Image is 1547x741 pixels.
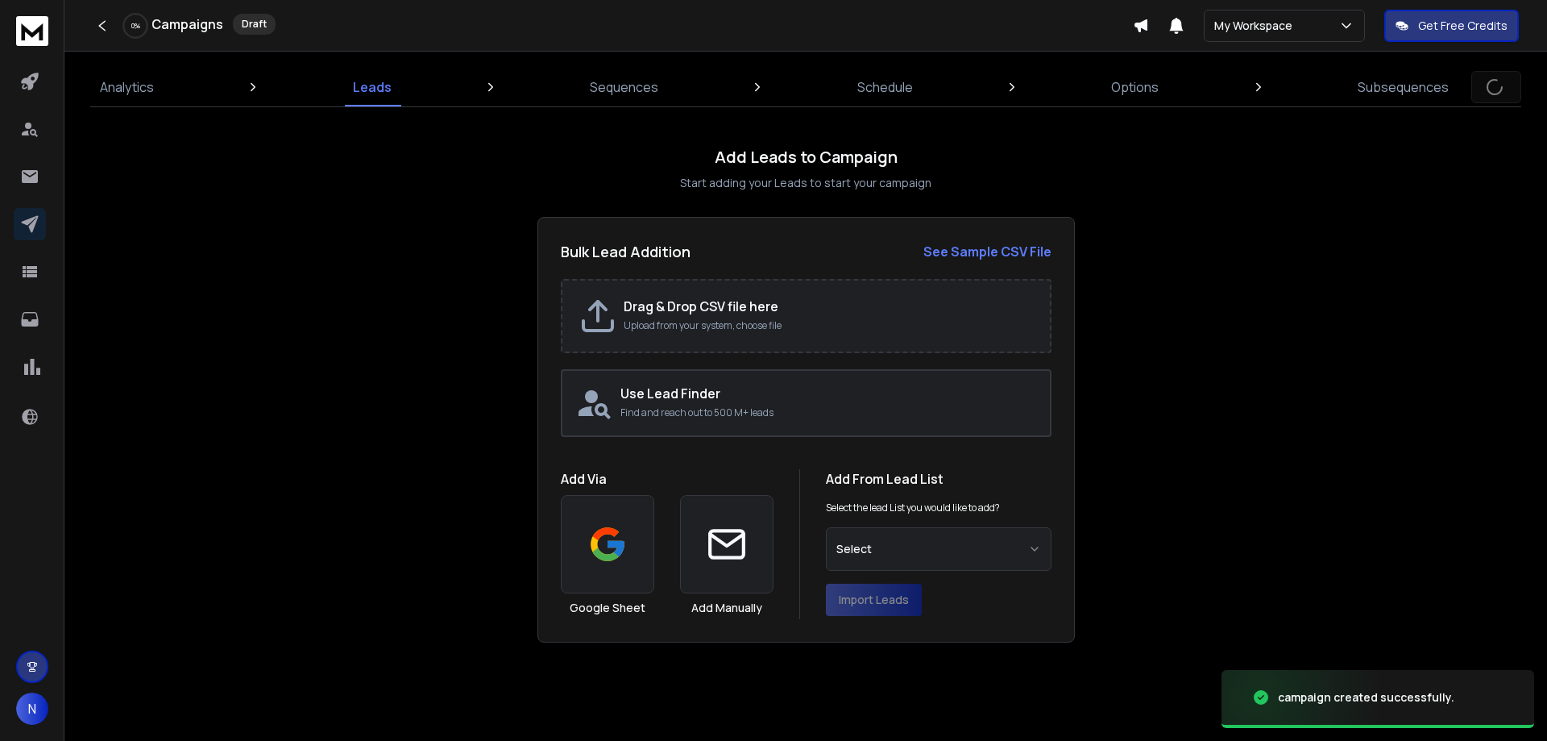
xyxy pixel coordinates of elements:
[1278,689,1454,706] div: campaign created successfully.
[1384,10,1519,42] button: Get Free Credits
[848,68,923,106] a: Schedule
[1101,68,1168,106] a: Options
[590,77,658,97] p: Sequences
[715,146,898,169] h1: Add Leads to Campaign
[1358,77,1449,97] p: Subsequences
[923,243,1051,260] strong: See Sample CSV File
[680,175,931,191] p: Start adding your Leads to start your campaign
[857,77,913,97] p: Schedule
[1418,18,1508,34] p: Get Free Credits
[561,240,691,263] h2: Bulk Lead Addition
[923,242,1051,261] a: See Sample CSV File
[90,68,164,106] a: Analytics
[16,693,48,725] button: N
[826,469,1051,489] h1: Add From Lead List
[561,469,773,489] h1: Add Via
[353,77,392,97] p: Leads
[233,14,276,35] div: Draft
[624,319,1034,332] p: Upload from your system, choose file
[620,406,1037,419] p: Find and reach out to 500 M+ leads
[151,15,223,34] h1: Campaigns
[620,384,1037,403] h2: Use Lead Finder
[580,68,668,106] a: Sequences
[131,21,140,31] p: 0 %
[836,541,872,557] span: Select
[624,297,1034,316] h2: Drag & Drop CSV file here
[826,502,1000,514] p: Select the lead List you would like to add?
[1111,77,1159,97] p: Options
[1348,68,1458,106] a: Subsequences
[570,600,645,616] h3: Google Sheet
[343,68,401,106] a: Leads
[691,600,762,616] h3: Add Manually
[16,16,48,46] img: logo
[1214,18,1299,34] p: My Workspace
[100,77,154,97] p: Analytics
